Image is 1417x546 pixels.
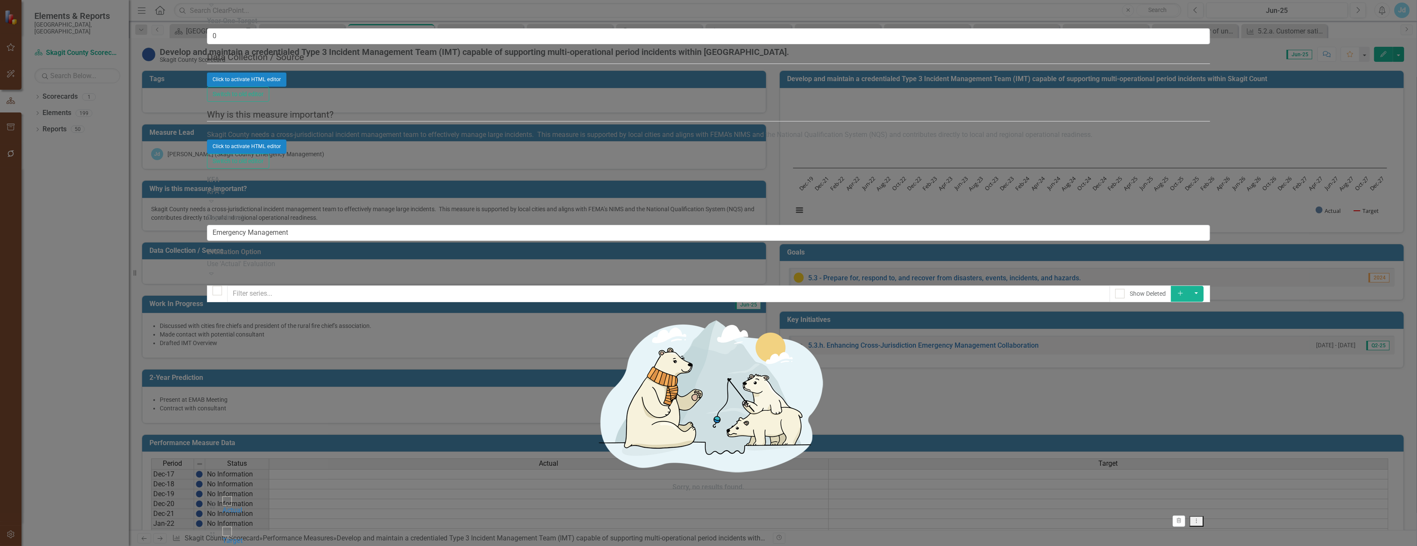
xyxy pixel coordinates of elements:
a: Target [222,537,243,545]
button: Click to activate HTML editor [207,73,286,86]
p: Skagit County needs a cross-jurisdictional incident management team to effectively manage large i... [207,130,1210,140]
a: Actual [222,506,242,514]
div: KFA 5 [207,187,1210,197]
li: Made contact with potential consultant [19,12,999,23]
li: Drafted IMT Overview [19,23,999,33]
legend: Why is this measure important? [207,108,1210,121]
div: Use 'Actual' Evaluation [207,259,1210,269]
button: Switch to old editor [207,154,269,169]
label: Year One Target [207,16,257,26]
label: Department [207,213,243,223]
input: Filter series... [227,285,1110,302]
li: Present at EMAB Meeting [19,2,999,12]
button: Switch to old editor [207,87,269,102]
li: Discussed with cities fire chiefs and president of the rural fire chief's association. [19,2,999,12]
label: KFA [207,175,219,185]
label: Evaluation Option [207,247,261,257]
li: Contract with consultant [19,12,999,23]
div: Sorry, no results found. [672,482,745,492]
button: Click to activate HTML editor [207,140,286,153]
img: No results found [580,309,837,480]
div: Show Deleted [1130,289,1166,298]
legend: Data Collection / Source [207,51,1210,64]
